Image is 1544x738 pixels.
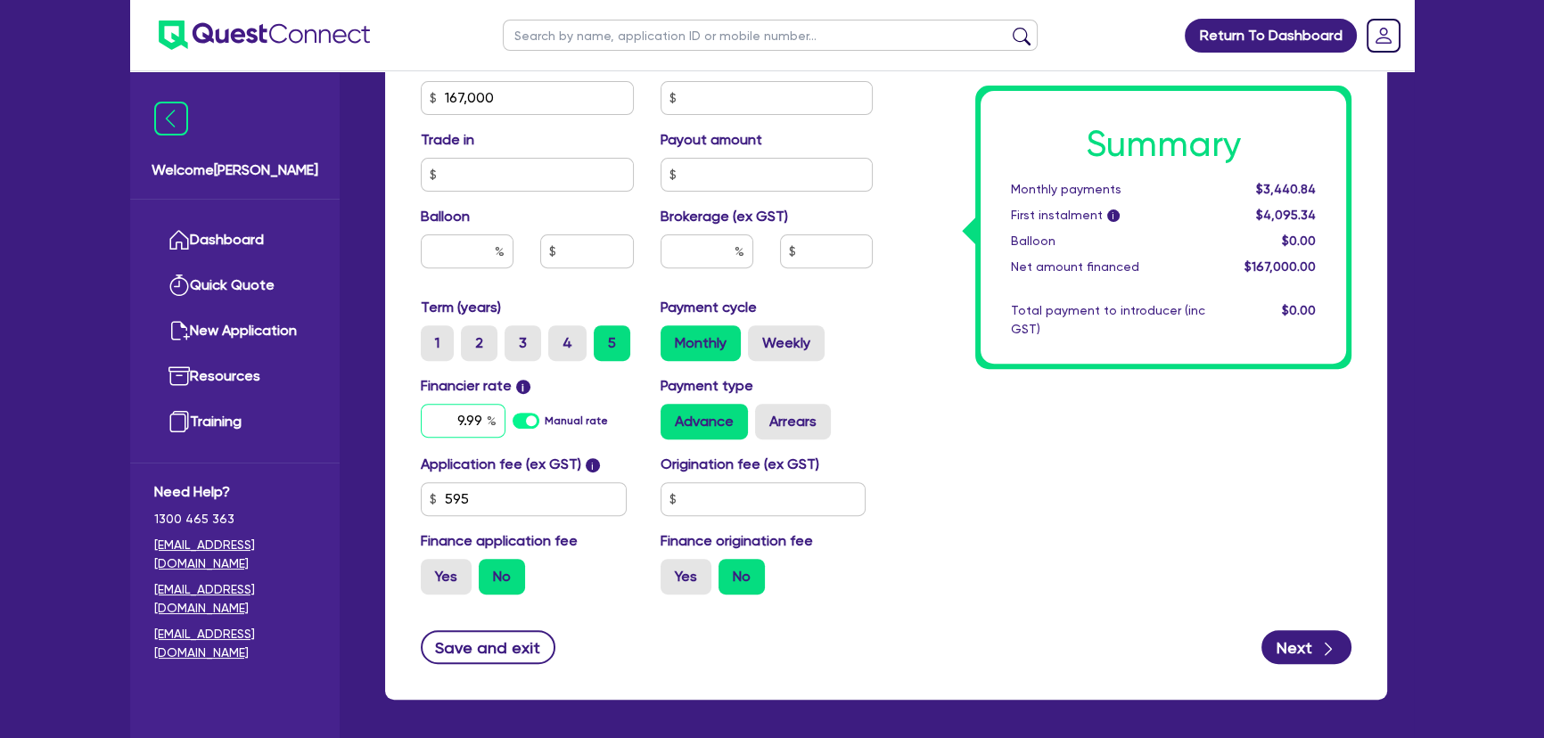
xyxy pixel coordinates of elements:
a: [EMAIL_ADDRESS][DOMAIN_NAME] [154,580,316,618]
label: Arrears [755,404,831,439]
label: Advance [661,404,748,439]
label: Trade in [421,129,474,151]
img: new-application [168,320,190,341]
div: Balloon [998,232,1219,250]
label: Payout amount [661,129,762,151]
img: quest-connect-logo-blue [159,20,370,50]
span: i [516,380,530,394]
img: icon-menu-close [154,102,188,135]
span: $0.00 [1282,234,1316,248]
a: Quick Quote [154,263,316,308]
label: 2 [461,325,497,361]
h1: Summary [1011,123,1316,166]
span: Need Help? [154,481,316,503]
label: 1 [421,325,454,361]
label: 4 [548,325,587,361]
input: Search by name, application ID or mobile number... [503,20,1038,51]
a: Return To Dashboard [1185,19,1357,53]
label: Origination fee (ex GST) [661,454,819,475]
label: Financier rate [421,375,530,397]
img: quick-quote [168,275,190,296]
span: $3,440.84 [1256,182,1316,196]
label: Yes [421,559,472,594]
span: $167,000.00 [1244,259,1316,274]
label: Term (years) [421,297,501,318]
label: Finance application fee [421,530,578,552]
button: Save and exit [421,630,555,664]
button: Next [1261,630,1351,664]
a: Training [154,399,316,445]
a: [EMAIL_ADDRESS][DOMAIN_NAME] [154,536,316,573]
label: Monthly [661,325,741,361]
a: Dropdown toggle [1360,12,1407,59]
label: Yes [661,559,711,594]
div: Monthly payments [998,180,1219,199]
span: i [586,458,600,472]
div: Total payment to introducer (inc GST) [998,301,1219,339]
label: 5 [594,325,630,361]
a: New Application [154,308,316,354]
div: First instalment [998,206,1219,225]
label: Weekly [748,325,825,361]
span: Welcome [PERSON_NAME] [152,160,318,181]
span: 1300 465 363 [154,510,316,529]
label: Payment type [661,375,753,397]
span: $4,095.34 [1256,208,1316,222]
label: Balloon [421,206,470,227]
img: resources [168,365,190,387]
label: 3 [505,325,541,361]
label: Brokerage (ex GST) [661,206,788,227]
label: Payment cycle [661,297,757,318]
div: Net amount financed [998,258,1219,276]
label: No [719,559,765,594]
span: $0.00 [1282,303,1316,317]
label: No [479,559,525,594]
label: Application fee (ex GST) [421,454,581,475]
a: Resources [154,354,316,399]
a: [EMAIL_ADDRESS][DOMAIN_NAME] [154,625,316,662]
img: training [168,411,190,432]
a: Dashboard [154,217,316,263]
span: i [1107,210,1120,223]
label: Manual rate [545,413,608,429]
label: Finance origination fee [661,530,813,552]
